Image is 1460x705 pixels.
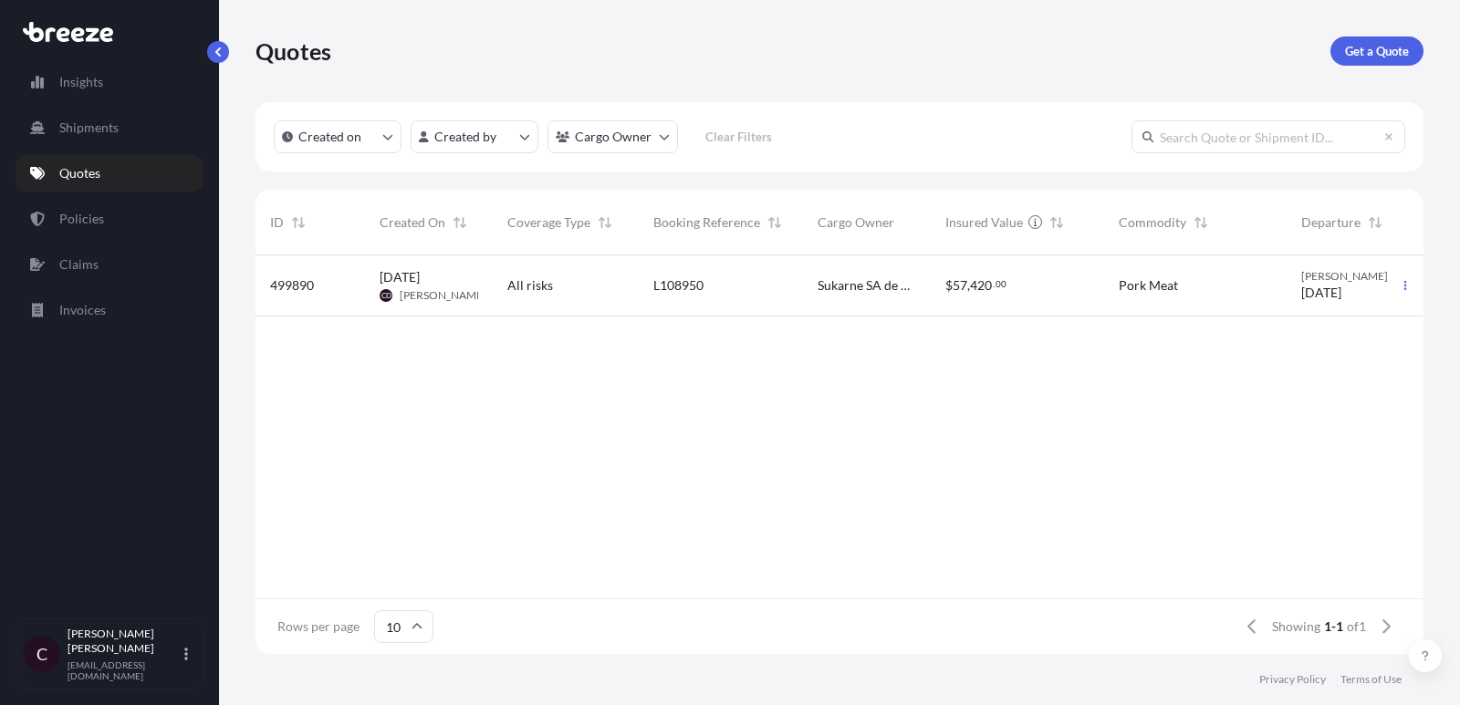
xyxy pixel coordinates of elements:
button: Sort [594,212,616,233]
a: Get a Quote [1330,36,1423,66]
p: Policies [59,210,104,228]
p: Cargo Owner [575,128,652,146]
span: of 1 [1347,617,1366,636]
span: Created On [380,213,445,232]
button: Sort [1190,212,1212,233]
span: 1-1 [1324,617,1343,636]
button: Sort [287,212,309,233]
span: Booking Reference [653,213,760,232]
p: Clear Filters [705,128,772,146]
span: $ [945,279,953,292]
span: [PERSON_NAME] [400,288,486,303]
a: Invoices [16,292,203,328]
a: Policies [16,201,203,237]
span: [PERSON_NAME] [1301,269,1400,284]
span: [DATE] [1301,284,1341,302]
span: Pork Meat [1119,276,1178,295]
a: Terms of Use [1340,672,1402,687]
a: Quotes [16,155,203,192]
p: Get a Quote [1345,42,1409,60]
a: Claims [16,246,203,283]
p: Insights [59,73,103,91]
button: cargoOwner Filter options [547,120,678,153]
span: 57 [953,279,967,292]
p: [PERSON_NAME] [PERSON_NAME] [68,627,181,656]
span: . [993,281,995,287]
input: Search Quote or Shipment ID... [1131,120,1405,153]
p: [EMAIL_ADDRESS][DOMAIN_NAME] [68,659,181,681]
p: Shipments [59,119,119,137]
span: Sukarne SA de CV [818,276,916,295]
button: createdBy Filter options [411,120,538,153]
span: Coverage Type [507,213,590,232]
button: Sort [449,212,471,233]
span: Departure [1301,213,1361,232]
a: Insights [16,64,203,100]
span: [DATE] [380,268,420,286]
button: Sort [1046,212,1068,233]
button: Sort [764,212,786,233]
span: L108950 [653,276,704,295]
span: Cargo Owner [818,213,894,232]
span: Commodity [1119,213,1186,232]
span: All risks [507,276,553,295]
a: Privacy Policy [1259,672,1326,687]
button: Clear Filters [687,122,789,151]
span: 499890 [270,276,314,295]
a: Shipments [16,109,203,146]
p: Invoices [59,301,106,319]
button: createdOn Filter options [274,120,401,153]
span: , [967,279,970,292]
p: Claims [59,255,99,274]
span: Rows per page [277,617,360,636]
span: 420 [970,279,992,292]
button: Sort [1364,212,1386,233]
p: Created on [298,128,361,146]
span: Showing [1272,617,1320,636]
span: C [36,645,47,663]
p: Created by [434,128,496,146]
span: CD [381,286,391,305]
p: Quotes [255,36,331,66]
span: 00 [996,281,1006,287]
span: ID [270,213,284,232]
p: Quotes [59,164,100,182]
span: Insured Value [945,213,1023,232]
